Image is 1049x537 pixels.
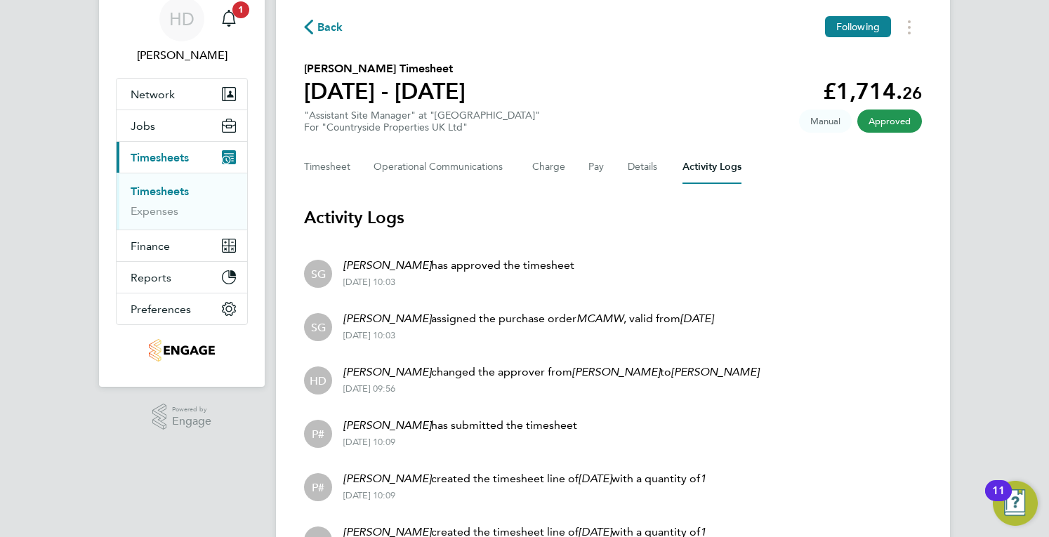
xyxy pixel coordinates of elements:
span: P# [312,479,324,495]
div: [DATE] 10:03 [343,330,713,341]
p: has submitted the timesheet [343,417,577,434]
div: Person #448316 [304,420,332,448]
button: Following [825,16,891,37]
em: [DATE] [579,472,612,485]
h3: Activity Logs [304,206,922,229]
a: Expenses [131,204,178,218]
span: P# [312,426,324,442]
span: 26 [902,83,922,103]
div: Steve Gittins [304,313,332,341]
div: Person #448316 [304,473,332,501]
div: For "Countryside Properties UK Ltd" [304,121,540,133]
a: Powered byEngage [152,404,212,430]
div: [DATE] 09:56 [343,383,759,395]
span: Finance [131,239,170,253]
button: Charge [532,150,566,184]
span: This timesheet was manually created. [799,110,852,133]
button: Pay [588,150,605,184]
img: tribuildsolutions-logo-retina.png [149,339,214,362]
span: HD [169,10,194,28]
span: Powered by [172,404,211,416]
span: HD [310,373,326,388]
span: Preferences [131,303,191,316]
span: SG [311,266,326,281]
div: Steve Gittins [304,260,332,288]
button: Network [117,79,247,110]
em: MCAMW [576,312,624,325]
em: [PERSON_NAME] [343,472,431,485]
p: has approved the timesheet [343,257,574,274]
div: [DATE] 10:09 [343,437,577,448]
button: Activity Logs [682,150,741,184]
div: "Assistant Site Manager" at "[GEOGRAPHIC_DATA]" [304,110,540,133]
button: Finance [117,230,247,261]
div: 11 [992,491,1005,509]
h2: [PERSON_NAME] Timesheet [304,60,466,77]
span: Jobs [131,119,155,133]
app-decimal: £1,714. [823,78,922,105]
span: 1 [232,1,249,18]
div: Holly Dunnage [304,366,332,395]
span: Engage [172,416,211,427]
button: Reports [117,262,247,293]
a: Timesheets [131,185,189,198]
span: Timesheets [131,151,189,164]
button: Jobs [117,110,247,141]
h1: [DATE] - [DATE] [304,77,466,105]
a: Go to home page [116,339,248,362]
em: [PERSON_NAME] [343,258,431,272]
em: [PERSON_NAME] [343,418,431,432]
button: Open Resource Center, 11 new notifications [993,481,1038,526]
span: Back [317,19,343,36]
p: changed the approver from to [343,364,759,380]
button: Timesheet [304,150,351,184]
span: Holly Dunnage [116,47,248,64]
span: Following [836,20,880,33]
span: SG [311,319,326,335]
em: [PERSON_NAME] [343,312,431,325]
button: Preferences [117,293,247,324]
span: This timesheet has been approved. [857,110,922,133]
button: Operational Communications [374,150,510,184]
em: [PERSON_NAME] [343,365,431,378]
span: Reports [131,271,171,284]
button: Details [628,150,660,184]
em: [PERSON_NAME] [572,365,660,378]
div: [DATE] 10:03 [343,277,574,288]
span: Network [131,88,175,101]
button: Timesheets [117,142,247,173]
button: Back [304,18,343,36]
div: Timesheets [117,173,247,230]
p: assigned the purchase order , valid from [343,310,713,327]
em: 1 [700,472,706,485]
em: [DATE] [680,312,713,325]
button: Timesheets Menu [897,16,922,38]
p: created the timesheet line of with a quantity of [343,470,706,487]
em: [PERSON_NAME] [671,365,759,378]
div: [DATE] 10:09 [343,490,706,501]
